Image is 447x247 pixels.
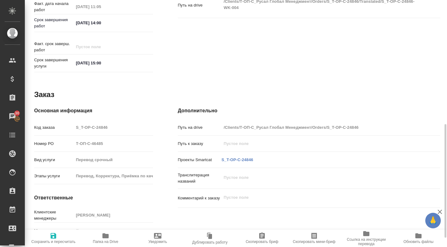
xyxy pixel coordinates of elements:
[34,228,74,234] p: Менеджеры верстки
[148,240,167,244] span: Уведомить
[178,124,222,131] p: Путь на drive
[184,230,236,247] button: Дублировать работу
[340,230,392,247] button: Ссылка на инструкции перевода
[34,90,54,100] h2: Заказ
[74,226,153,235] input: Пустое поле
[34,157,74,163] p: Вид услуги
[74,171,153,180] input: Пустое поле
[34,194,153,202] h4: Ответственные
[222,123,418,132] input: Пустое поле
[178,2,222,8] p: Путь на drive
[27,230,79,247] button: Сохранить и пересчитать
[392,230,445,247] button: Обновить файлы
[178,141,222,147] p: Путь к заказу
[132,230,184,247] button: Уведомить
[34,17,74,29] p: Срок завершения работ
[74,58,128,68] input: ✎ Введи что-нибудь
[93,240,118,244] span: Папка на Drive
[74,211,153,220] input: Пустое поле
[34,57,74,69] p: Срок завершения услуги
[222,157,253,162] a: S_T-OP-C-24846
[34,173,74,179] p: Этапы услуги
[79,230,132,247] button: Папка на Drive
[222,139,418,148] input: Пустое поле
[178,157,222,163] p: Проекты Smartcat
[178,107,440,114] h4: Дополнительно
[404,240,434,244] span: Обновить файлы
[34,209,74,221] p: Клиентские менеджеры
[74,18,128,27] input: ✎ Введи что-нибудь
[74,139,153,148] input: Пустое поле
[74,155,153,164] input: Пустое поле
[74,123,153,132] input: Пустое поле
[34,41,74,53] p: Факт. срок заверш. работ
[178,172,222,184] p: Транслитерация названий
[74,42,128,51] input: Пустое поле
[288,230,340,247] button: Скопировать мини-бриф
[34,107,153,114] h4: Основная информация
[2,109,23,124] a: 30
[34,124,74,131] p: Код заказа
[178,195,222,201] p: Комментарий к заказу
[293,240,335,244] span: Скопировать мини-бриф
[192,240,228,245] span: Дублировать работу
[34,141,74,147] p: Номер РО
[11,110,23,116] span: 30
[246,240,278,244] span: Скопировать бриф
[31,240,75,244] span: Сохранить и пересчитать
[425,213,441,228] button: 🙏
[344,237,389,246] span: Ссылка на инструкции перевода
[428,214,438,227] span: 🙏
[74,2,128,11] input: Пустое поле
[34,1,74,13] p: Факт. дата начала работ
[236,230,288,247] button: Скопировать бриф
